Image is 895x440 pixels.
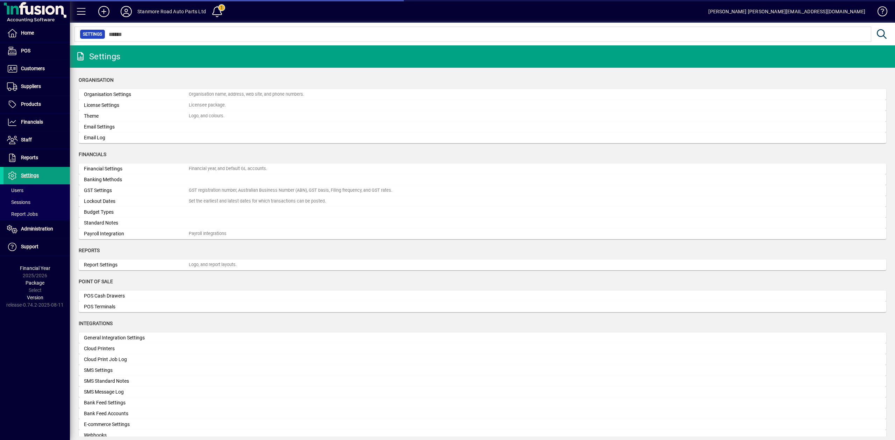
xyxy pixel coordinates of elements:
a: Organisation SettingsOrganisation name, address, web site, and phone numbers. [79,89,886,100]
a: General Integration Settings [79,332,886,343]
a: E-commerce Settings [79,419,886,430]
div: Theme [84,112,189,120]
a: POS [3,42,70,60]
a: SMS Message Log [79,387,886,397]
div: Report Settings [84,261,189,269]
div: General Integration Settings [84,334,189,342]
span: POS [21,48,30,53]
div: Payroll Integration [84,230,189,237]
a: Financial SettingsFinancial year, and Default GL accounts. [79,163,886,174]
a: Standard Notes [79,218,886,228]
div: [PERSON_NAME] [PERSON_NAME][EMAIL_ADDRESS][DOMAIN_NAME] [708,6,865,17]
a: Budget Types [79,207,886,218]
span: Version [27,295,43,300]
span: Reports [21,155,38,160]
a: Banking Methods [79,174,886,185]
a: POS Terminals [79,301,886,312]
div: GST registration number, Australian Business Number (ABN), GST basis, Filing frequency, and GST r... [189,187,392,194]
button: Add [93,5,115,18]
a: Payroll IntegrationPayroll Integrations [79,228,886,239]
span: Staff [21,137,32,142]
span: Administration [21,226,53,232]
a: Home [3,24,70,42]
a: Suppliers [3,78,70,95]
div: Logo, and colours. [189,113,224,119]
a: Bank Feed Accounts [79,408,886,419]
span: Package [26,280,44,286]
span: Customers [21,66,45,71]
span: Products [21,101,41,107]
div: Cloud Printers [84,345,189,352]
button: Profile [115,5,137,18]
div: Banking Methods [84,176,189,183]
div: Webhooks [84,432,189,439]
a: Reports [3,149,70,167]
a: Email Settings [79,122,886,132]
div: Cloud Print Job Log [84,356,189,363]
a: Report Jobs [3,208,70,220]
div: SMS Settings [84,367,189,374]
div: Licensee package. [189,102,226,109]
div: Budget Types [84,208,189,216]
a: ThemeLogo, and colours. [79,111,886,122]
a: Financials [3,113,70,131]
span: Integrations [79,321,113,326]
a: Email Log [79,132,886,143]
span: Users [7,188,23,193]
div: Organisation Settings [84,91,189,98]
div: Standard Notes [84,219,189,227]
div: Payroll Integrations [189,230,227,237]
a: Knowledge Base [872,1,886,24]
span: Settings [21,173,39,178]
div: Bank Feed Settings [84,399,189,406]
div: Set the earliest and latest dates for which transactions can be posted. [189,198,326,205]
span: Point of Sale [79,279,113,284]
div: Email Log [84,134,189,141]
a: POS Cash Drawers [79,291,886,301]
a: Bank Feed Settings [79,397,886,408]
span: Settings [83,31,102,38]
div: Financial Settings [84,165,189,173]
span: Sessions [7,199,30,205]
a: GST SettingsGST registration number, Australian Business Number (ABN), GST basis, Filing frequenc... [79,185,886,196]
div: Lockout Dates [84,198,189,205]
div: POS Cash Drawers [84,292,189,300]
div: Financial year, and Default GL accounts. [189,166,267,172]
a: Lockout DatesSet the earliest and latest dates for which transactions can be posted. [79,196,886,207]
div: GST Settings [84,187,189,194]
span: Home [21,30,34,36]
div: SMS Message Log [84,388,189,396]
div: POS Terminals [84,303,189,310]
span: Reports [79,248,100,253]
a: Cloud Printers [79,343,886,354]
span: Financials [79,152,106,157]
span: Support [21,244,38,249]
div: Logo, and report layouts. [189,262,237,268]
div: Stanmore Road Auto Parts Ltd [137,6,206,17]
div: Settings [75,51,120,62]
span: Report Jobs [7,211,38,217]
a: License SettingsLicensee package. [79,100,886,111]
div: SMS Standard Notes [84,377,189,385]
a: Report SettingsLogo, and report layouts. [79,259,886,270]
div: Organisation name, address, web site, and phone numbers. [189,91,304,98]
a: SMS Standard Notes [79,376,886,387]
span: Financials [21,119,43,125]
a: Cloud Print Job Log [79,354,886,365]
span: Organisation [79,77,114,83]
span: Suppliers [21,83,41,89]
a: Products [3,96,70,113]
span: Financial Year [20,265,50,271]
div: Email Settings [84,123,189,131]
a: Support [3,238,70,256]
div: Bank Feed Accounts [84,410,189,417]
a: Administration [3,220,70,238]
a: SMS Settings [79,365,886,376]
a: Users [3,184,70,196]
a: Customers [3,60,70,78]
div: License Settings [84,102,189,109]
a: Staff [3,131,70,149]
a: Sessions [3,196,70,208]
div: E-commerce Settings [84,421,189,428]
